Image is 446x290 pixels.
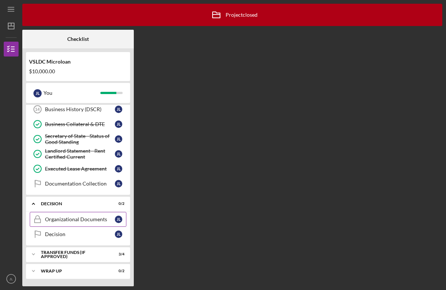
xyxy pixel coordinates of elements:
[30,132,126,146] a: Secretary of State - Status of Good StandingJL
[45,148,115,160] div: Landlord Statement - Rent Certified Current
[30,161,126,176] a: Executed Lease AgreementJL
[115,150,122,158] div: J L
[115,106,122,113] div: J L
[30,176,126,191] a: Documentation CollectionJL
[35,107,40,112] tspan: 14
[4,271,19,286] button: JL
[45,166,115,172] div: Executed Lease Agreement
[45,121,115,127] div: Business Collateral & DTE
[111,252,125,257] div: 3 / 4
[29,59,127,65] div: VSLDC Microloan
[30,146,126,161] a: Landlord Statement - Rent Certified CurrentJL
[41,269,106,273] div: Wrap Up
[30,117,126,132] a: Business Collateral & DTEJL
[30,102,126,117] a: 14Business History (DSCR)JL
[115,180,122,187] div: J L
[67,36,89,42] b: Checklist
[30,212,126,227] a: Organizational DocumentsJL
[45,216,115,222] div: Organizational Documents
[43,87,100,99] div: You
[115,165,122,173] div: J L
[45,231,115,237] div: Decision
[29,68,127,74] div: $10,000.00
[115,120,122,128] div: J L
[9,277,13,281] text: JL
[111,202,125,206] div: 0 / 2
[30,227,126,242] a: DecisionJL
[45,106,115,112] div: Business History (DSCR)
[41,202,106,206] div: Decision
[115,135,122,143] div: J L
[45,133,115,145] div: Secretary of State - Status of Good Standing
[115,216,122,223] div: J L
[111,269,125,273] div: 0 / 2
[115,231,122,238] div: J L
[45,181,115,187] div: Documentation Collection
[41,250,106,259] div: Transfer Funds (If Approved)
[207,6,258,24] div: Project closed
[33,89,42,97] div: J L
